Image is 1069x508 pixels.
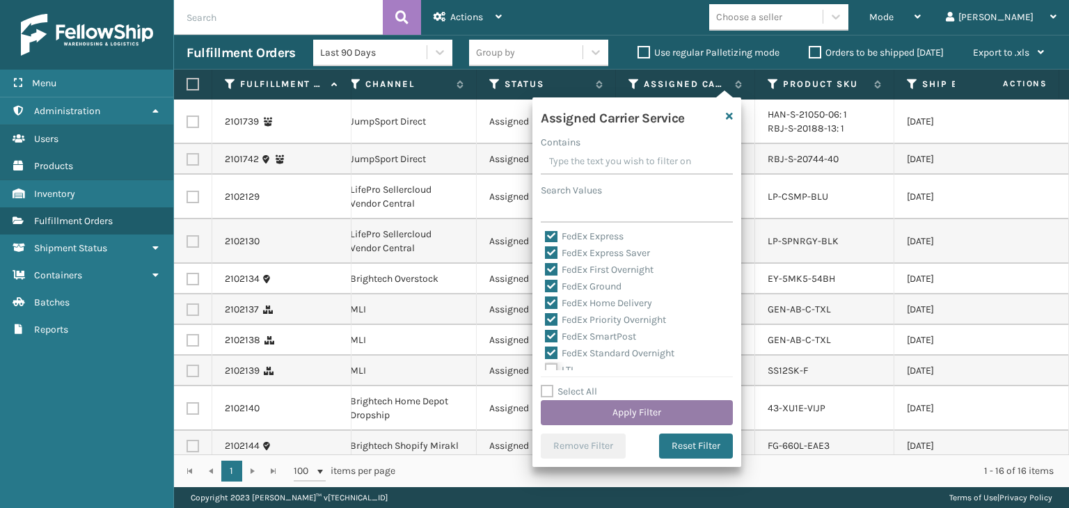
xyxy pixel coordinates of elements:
[541,400,733,425] button: Apply Filter
[894,175,1034,219] td: [DATE]
[894,264,1034,294] td: [DATE]
[34,105,100,117] span: Administration
[320,45,428,60] div: Last 90 Days
[545,331,636,342] label: FedEx SmartPost
[541,150,733,175] input: Type the text you wish to filter on
[768,122,844,134] a: RBJ-S-20188-13: 1
[477,100,616,144] td: Assigned
[221,461,242,482] a: 1
[768,303,831,315] a: GEN-AB-C-TXL
[225,333,260,347] a: 2102138
[541,106,685,127] h4: Assigned Carrier Service
[34,269,82,281] span: Containers
[477,386,616,431] td: Assigned
[545,297,652,309] label: FedEx Home Delivery
[505,78,589,90] label: Status
[338,175,477,219] td: LifePro Sellercloud Vendor Central
[973,47,1029,58] span: Export to .xls
[338,431,477,461] td: Brightech Shopify Mirakl
[294,464,315,478] span: 100
[545,347,674,359] label: FedEx Standard Overnight
[225,272,260,286] a: 2102134
[541,135,580,150] label: Contains
[450,11,483,23] span: Actions
[365,78,450,90] label: Channel
[922,78,1006,90] label: Ship By Date
[545,280,621,292] label: FedEx Ground
[716,10,782,24] div: Choose a seller
[768,153,839,165] a: RBJ-S-20744-40
[477,431,616,461] td: Assigned
[338,356,477,386] td: MLI
[545,314,666,326] label: FedEx Priority Overnight
[338,325,477,356] td: MLI
[477,294,616,325] td: Assigned
[477,264,616,294] td: Assigned
[225,402,260,415] a: 2102140
[768,365,808,376] a: SS12SK-F
[541,183,602,198] label: Search Values
[294,461,395,482] span: items per page
[659,434,733,459] button: Reset Filter
[225,364,260,378] a: 2102139
[949,487,1052,508] div: |
[768,334,831,346] a: GEN-AB-C-TXL
[34,160,73,172] span: Products
[768,440,830,452] a: FG-660L-EAE3
[894,386,1034,431] td: [DATE]
[34,133,58,145] span: Users
[225,303,259,317] a: 2102137
[338,264,477,294] td: Brightech Overstock
[477,325,616,356] td: Assigned
[34,215,113,227] span: Fulfillment Orders
[894,356,1034,386] td: [DATE]
[225,190,260,204] a: 2102129
[768,273,835,285] a: EY-5MK5-54BH
[545,364,576,376] label: LTL
[768,109,847,120] a: HAN-S-21050-06: 1
[768,235,839,247] a: LP-SPNRGY-BLK
[477,144,616,175] td: Assigned
[768,191,828,203] a: LP-CSMP-BLU
[545,247,650,259] label: FedEx Express Saver
[894,294,1034,325] td: [DATE]
[768,402,825,414] a: 43-XU1E-VIJP
[34,324,68,335] span: Reports
[894,144,1034,175] td: [DATE]
[191,487,388,508] p: Copyright 2023 [PERSON_NAME]™ v [TECHNICAL_ID]
[999,493,1052,502] a: Privacy Policy
[477,175,616,219] td: Assigned
[894,431,1034,461] td: [DATE]
[225,115,259,129] a: 2101739
[34,242,107,254] span: Shipment Status
[894,100,1034,144] td: [DATE]
[869,11,894,23] span: Mode
[338,386,477,431] td: Brightech Home Depot Dropship
[34,188,75,200] span: Inventory
[225,152,259,166] a: 2101742
[894,325,1034,356] td: [DATE]
[225,439,260,453] a: 2102144
[541,386,597,397] label: Select All
[32,77,56,89] span: Menu
[338,144,477,175] td: JumpSport Direct
[338,219,477,264] td: LifePro Sellercloud Vendor Central
[949,493,997,502] a: Terms of Use
[34,296,70,308] span: Batches
[809,47,944,58] label: Orders to be shipped [DATE]
[338,100,477,144] td: JumpSport Direct
[959,72,1056,95] span: Actions
[415,464,1054,478] div: 1 - 16 of 16 items
[545,230,624,242] label: FedEx Express
[477,219,616,264] td: Assigned
[545,264,654,276] label: FedEx First Overnight
[638,47,779,58] label: Use regular Palletizing mode
[644,78,728,90] label: Assigned Carrier Service
[21,14,153,56] img: logo
[240,78,324,90] label: Fulfillment Order Id
[225,235,260,248] a: 2102130
[476,45,515,60] div: Group by
[187,45,295,61] h3: Fulfillment Orders
[783,78,867,90] label: Product SKU
[477,356,616,386] td: Assigned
